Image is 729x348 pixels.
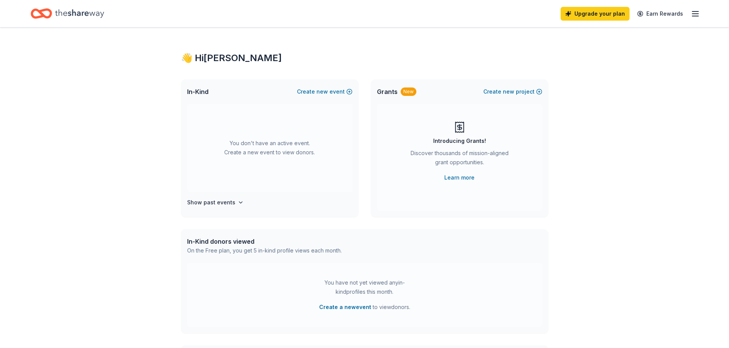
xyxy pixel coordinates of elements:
div: In-Kind donors viewed [187,237,342,246]
div: Discover thousands of mission-aligned grant opportunities. [408,149,512,170]
div: You have not yet viewed any in-kind profiles this month. [317,278,413,296]
span: new [503,87,514,96]
div: Introducing Grants! [433,136,486,146]
div: 👋 Hi [PERSON_NAME] [181,52,548,64]
a: Learn more [444,173,475,182]
span: In-Kind [187,87,209,96]
div: You don't have an active event. Create a new event to view donors. [187,104,352,192]
button: Create a newevent [319,303,371,312]
button: Createnewevent [297,87,352,96]
span: Grants [377,87,398,96]
span: to view donors . [319,303,410,312]
a: Upgrade your plan [561,7,630,21]
div: New [401,87,416,96]
a: Earn Rewards [633,7,688,21]
a: Home [31,5,104,23]
button: Show past events [187,198,244,207]
div: On the Free plan, you get 5 in-kind profile views each month. [187,246,342,255]
button: Createnewproject [483,87,542,96]
h4: Show past events [187,198,235,207]
span: new [316,87,328,96]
